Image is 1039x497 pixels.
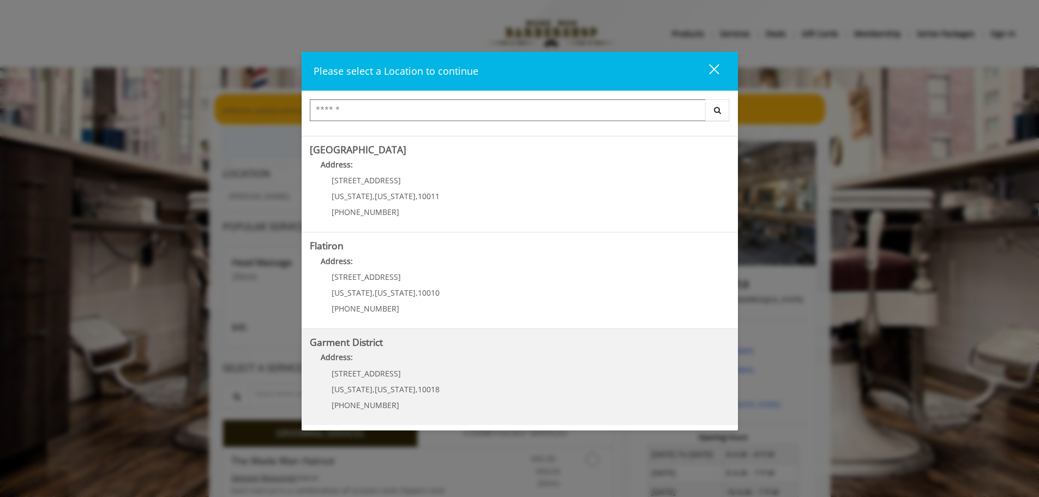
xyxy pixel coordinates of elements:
span: [US_STATE] [375,288,416,298]
span: 10018 [418,384,440,394]
b: Garment District [310,336,383,349]
span: [US_STATE] [332,384,373,394]
span: [PHONE_NUMBER] [332,303,399,314]
span: [US_STATE] [375,384,416,394]
b: Address: [321,256,353,266]
span: , [416,288,418,298]
span: Please select a Location to continue [314,64,478,77]
span: [STREET_ADDRESS] [332,175,401,185]
span: , [373,384,375,394]
span: [US_STATE] [332,191,373,201]
button: close dialog [689,60,726,82]
b: Address: [321,159,353,170]
b: [GEOGRAPHIC_DATA] [310,143,406,156]
span: , [416,191,418,201]
i: Search button [711,106,724,114]
span: , [416,384,418,394]
span: , [373,288,375,298]
span: [US_STATE] [332,288,373,298]
span: [PHONE_NUMBER] [332,400,399,410]
input: Search Center [310,99,706,121]
div: Center Select [310,99,730,127]
span: , [373,191,375,201]
span: [STREET_ADDRESS] [332,272,401,282]
b: Flatiron [310,239,344,252]
b: Address: [321,352,353,362]
span: [US_STATE] [375,191,416,201]
span: [PHONE_NUMBER] [332,207,399,217]
span: 10011 [418,191,440,201]
div: close dialog [696,63,718,80]
span: 10010 [418,288,440,298]
span: [STREET_ADDRESS] [332,368,401,379]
